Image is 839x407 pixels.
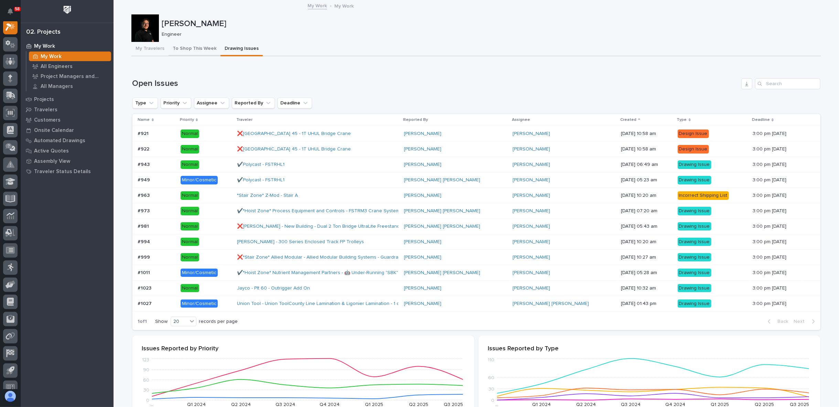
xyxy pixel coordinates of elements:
[138,145,151,152] p: #922
[41,54,62,60] p: My Work
[146,398,149,403] tspan: 0
[753,269,788,276] p: 3:00 pm [DATE]
[794,318,809,325] span: Next
[131,42,169,56] button: My Travelers
[275,402,295,407] text: Q3 2024
[132,265,820,281] tr: #1011#1011 Minor/Cosmetic✔️*Hoist Zone* Nutrient Management Partners - 🤖 Under-Running "SBK" Seri...
[21,104,114,115] a: Travelers
[26,29,61,36] div: 02. Projects
[404,177,480,183] a: [PERSON_NAME] [PERSON_NAME]
[26,71,114,81] a: Project Managers and Engineers
[678,269,711,277] div: Drawing Issue
[513,131,550,137] a: [PERSON_NAME]
[142,345,465,353] p: Issues Reported by Priority
[34,148,69,154] p: Active Quotes
[278,98,312,109] button: Deadline
[532,402,551,407] text: Q1 2024
[753,207,788,214] p: 3:00 pm [DATE]
[237,193,298,199] a: *Stair Zone* Z-Mod - Stair A
[21,41,114,51] a: My Work
[132,79,739,89] h1: Open Issues
[404,270,480,276] a: [PERSON_NAME] [PERSON_NAME]
[132,203,820,219] tr: #973#973 Normal✔️*Hoist Zone* Process Equipment and Controls - FSTRM3 Crane System [PERSON_NAME] ...
[237,239,364,245] a: [PERSON_NAME] - 300 Series Enclosed Track FP Trolleys
[150,402,153,407] text: …
[488,386,494,391] tspan: 30
[26,81,114,91] a: All Managers
[41,74,108,80] p: Project Managers and Engineers
[180,116,194,124] p: Priority
[621,193,672,199] p: [DATE] 10:20 am
[678,129,709,138] div: Design Issue
[34,97,54,103] p: Projects
[790,402,809,407] text: Q3 2025
[753,145,788,152] p: 3:00 pm [DATE]
[678,191,729,200] div: Incorrect Shipping List
[171,318,187,325] div: 20
[762,318,791,325] button: Back
[181,222,199,231] div: Normal
[491,398,494,403] tspan: 0
[132,126,820,142] tr: #921#921 Normal❌[GEOGRAPHIC_DATA] 45 - 1T UHUL Bridge Crane [PERSON_NAME] [PERSON_NAME] [DATE] 10...
[181,160,199,169] div: Normal
[513,285,550,291] a: [PERSON_NAME]
[513,301,589,307] a: [PERSON_NAME] [PERSON_NAME]
[237,177,284,183] a: ✔️Polycast - FSTRHL1
[678,145,709,154] div: Design Issue
[513,255,550,260] a: [PERSON_NAME]
[132,296,820,312] tr: #1027#1027 Minor/CosmeticUnion Tool - Union ToolCounty Line Lamination & Ligonier Lamination - 1 ...
[621,285,672,291] p: [DATE] 10:32 am
[21,146,114,156] a: Active Quotes
[132,219,820,234] tr: #981#981 Normal❌[PERSON_NAME] - New Building - Dual 2 Ton Bridge UltraLite Freestanding [PERSON_N...
[404,255,441,260] a: [PERSON_NAME]
[237,301,440,307] a: Union Tool - Union ToolCounty Line Lamination & Ligonier Lamination - 1 of 3 Identical Frame
[138,160,151,168] p: #943
[513,146,550,152] a: [PERSON_NAME]
[404,239,441,245] a: [PERSON_NAME]
[132,157,820,172] tr: #943#943 Normal✔️Polycast - FSTRHL1 [PERSON_NAME] [PERSON_NAME] [DATE] 06:49 amDrawing Issue3:00 ...
[488,375,494,380] tspan: 60
[513,162,550,168] a: [PERSON_NAME]
[237,255,404,260] a: ❌*Stair Zone* Allied Modular - Allied Modular Building Systems - Guardrail 1
[513,177,550,183] a: [PERSON_NAME]
[181,238,199,246] div: Normal
[753,222,788,229] p: 3:00 pm [DATE]
[132,142,820,157] tr: #922#922 Normal❌[GEOGRAPHIC_DATA] 45 - 1T UHUL Bridge Crane [PERSON_NAME] [PERSON_NAME] [DATE] 10...
[41,64,73,70] p: All Engineers
[308,1,327,9] a: My Work
[621,301,672,307] p: [DATE] 01:43 pm
[755,78,820,89] input: Search
[753,160,788,168] p: 3:00 pm [DATE]
[774,318,788,325] span: Back
[181,129,199,138] div: Normal
[34,169,91,175] p: Traveler Status Details
[753,299,788,307] p: 3:00 pm [DATE]
[404,285,441,291] a: [PERSON_NAME]
[181,176,218,184] div: Minor/Cosmetic
[320,402,340,407] text: Q4 2024
[155,319,168,325] p: Show
[138,299,153,307] p: #1027
[138,191,151,199] p: #963
[132,172,820,188] tr: #949#949 Minor/Cosmetic✔️Polycast - FSTRHL1 [PERSON_NAME] [PERSON_NAME] [PERSON_NAME] [DATE] 05:2...
[621,162,672,168] p: [DATE] 06:49 am
[34,107,57,113] p: Travelers
[34,127,74,134] p: Onsite Calendar
[34,138,85,144] p: Automated Drawings
[488,358,494,362] tspan: 110
[752,116,770,124] p: Deadline
[513,239,550,245] a: [PERSON_NAME]
[237,131,351,137] a: ❌[GEOGRAPHIC_DATA] 45 - 1T UHUL Bridge Crane
[678,222,711,231] div: Drawing Issue
[677,116,687,124] p: Type
[621,402,641,407] text: Q3 2024
[161,98,191,109] button: Priority
[753,284,788,291] p: 3:00 pm [DATE]
[236,116,252,124] p: Traveler
[21,115,114,125] a: Customers
[181,253,199,262] div: Normal
[15,7,20,11] p: 58
[753,238,788,245] p: 3:00 pm [DATE]
[404,193,441,199] a: [PERSON_NAME]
